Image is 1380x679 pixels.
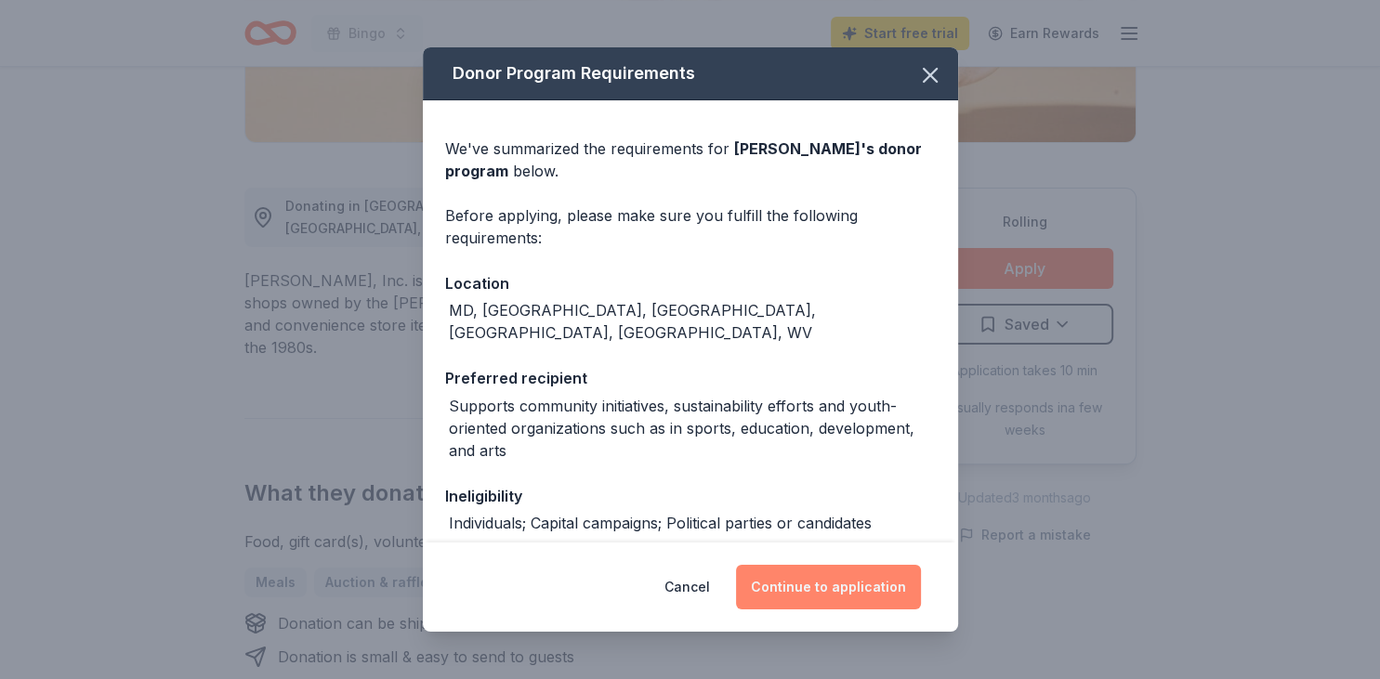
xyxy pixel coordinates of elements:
[445,484,936,508] div: Ineligibility
[445,366,936,390] div: Preferred recipient
[449,395,936,462] div: Supports community initiatives, sustainability efforts and youth-oriented organizations such as i...
[423,47,958,100] div: Donor Program Requirements
[445,204,936,249] div: Before applying, please make sure you fulfill the following requirements:
[664,565,710,609] button: Cancel
[449,512,872,534] div: Individuals; Capital campaigns; Political parties or candidates
[445,137,936,182] div: We've summarized the requirements for below.
[449,299,936,344] div: MD, [GEOGRAPHIC_DATA], [GEOGRAPHIC_DATA], [GEOGRAPHIC_DATA], [GEOGRAPHIC_DATA], WV
[445,271,936,295] div: Location
[736,565,921,609] button: Continue to application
